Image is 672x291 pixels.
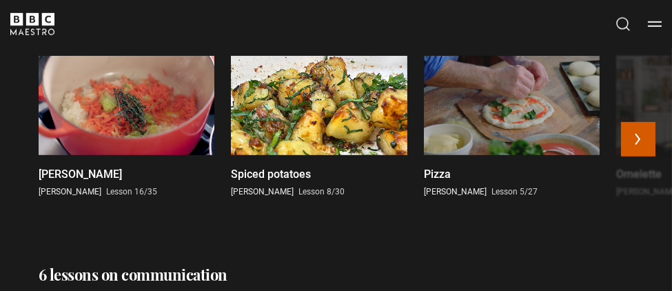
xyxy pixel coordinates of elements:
[39,56,214,198] a: [PERSON_NAME] [PERSON_NAME] Lesson 16/35
[491,187,538,197] span: Lesson 5/27
[231,166,311,183] p: Spiced potatoes
[616,166,662,183] p: Omelette
[298,187,345,197] span: Lesson 8/30
[424,56,600,198] a: Pizza [PERSON_NAME] Lesson 5/27
[648,17,662,31] button: Toggle navigation
[39,187,101,197] span: [PERSON_NAME]
[106,187,157,197] span: Lesson 16/35
[231,187,294,197] span: [PERSON_NAME]
[10,13,54,35] svg: BBC Maestro
[231,56,407,198] a: Spiced potatoes [PERSON_NAME] Lesson 8/30
[39,166,122,183] p: [PERSON_NAME]
[39,264,227,285] h2: 6 lessons on communication
[424,166,451,183] p: Pizza
[424,187,487,197] span: [PERSON_NAME]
